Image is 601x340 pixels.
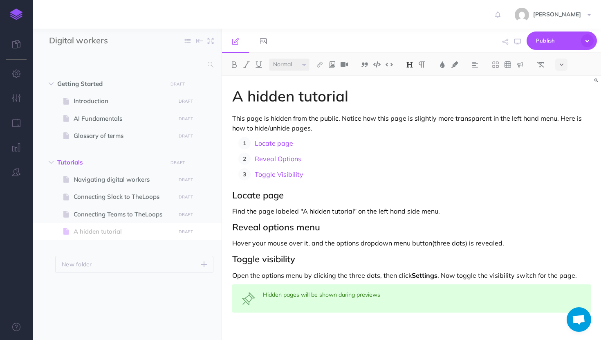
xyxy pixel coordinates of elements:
[74,131,173,141] span: Glossary of terms
[471,61,479,68] img: Alignment dropdown menu button
[179,212,193,217] small: DRAFT
[49,57,203,72] input: Search
[168,79,188,89] button: DRAFT
[74,227,173,236] span: A hidden tutorial
[175,210,196,219] button: DRAFT
[232,113,591,133] p: This page is hidden from the public. Notice how this page is slightly more transparent in the lef...
[74,96,173,106] span: Introduction
[10,9,22,20] img: logo-mark.svg
[231,61,238,68] img: Bold button
[74,209,173,219] span: Connecting Teams to TheLoops
[504,61,511,68] img: Create table button
[175,175,196,185] button: DRAFT
[74,192,173,202] span: Connecting Slack to TheLoops
[529,11,585,18] span: [PERSON_NAME]
[373,61,381,68] img: Code block button
[255,139,293,147] a: Locate page
[175,97,196,106] button: DRAFT
[55,256,213,273] button: New folder
[451,61,458,68] img: Text background color button
[412,271,437,279] strong: Settings
[527,32,597,50] button: Publish
[175,131,196,141] button: DRAFT
[232,222,591,232] h2: Reveal options menu
[418,61,426,68] img: Paragraph button
[170,81,185,87] small: DRAFT
[341,61,348,68] img: Add video button
[175,227,196,236] button: DRAFT
[175,192,196,202] button: DRAFT
[232,88,591,104] h1: A hidden tutorial
[57,158,162,167] span: Tutorials
[255,170,303,178] a: Toggle Visibility
[232,284,591,313] div: Hidden pages will be shown during previews
[255,61,262,68] img: Underline button
[232,270,591,280] p: Open the options menu by clicking the three dots, then click . Now toggle the visibility switch f...
[179,116,193,122] small: DRAFT
[406,61,413,68] img: Headings dropdown button
[386,61,393,68] img: Inline code button
[537,61,544,68] img: Clear styles button
[62,260,92,269] p: New folder
[74,175,173,185] span: Navigating digital workers
[439,61,446,68] img: Text color button
[49,35,145,47] input: Documentation Name
[179,194,193,200] small: DRAFT
[168,158,188,167] button: DRAFT
[179,133,193,139] small: DRAFT
[515,8,529,22] img: 58e60416af45c89b35c9d831f570759b.jpg
[567,307,591,332] a: Open chat
[179,99,193,104] small: DRAFT
[255,155,301,163] a: Reveal Options
[232,206,591,216] p: Find the page labeled "A hidden tutorial" on the left hand side menu.
[536,34,577,47] span: Publish
[232,238,591,248] p: Hover your mouse over it, and the options dropdown menu button(three dots) is revealed.
[179,229,193,234] small: DRAFT
[74,114,173,124] span: AI Fundamentals
[57,79,162,89] span: Getting Started
[243,61,250,68] img: Italic button
[179,177,193,182] small: DRAFT
[170,160,185,165] small: DRAFT
[361,61,368,68] img: Blockquote button
[316,61,323,68] img: Link button
[328,61,336,68] img: Add image button
[175,114,196,124] button: DRAFT
[232,254,591,264] h2: Toggle visibility
[516,61,524,68] img: Callout dropdown menu button
[232,190,591,200] h2: Locate page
